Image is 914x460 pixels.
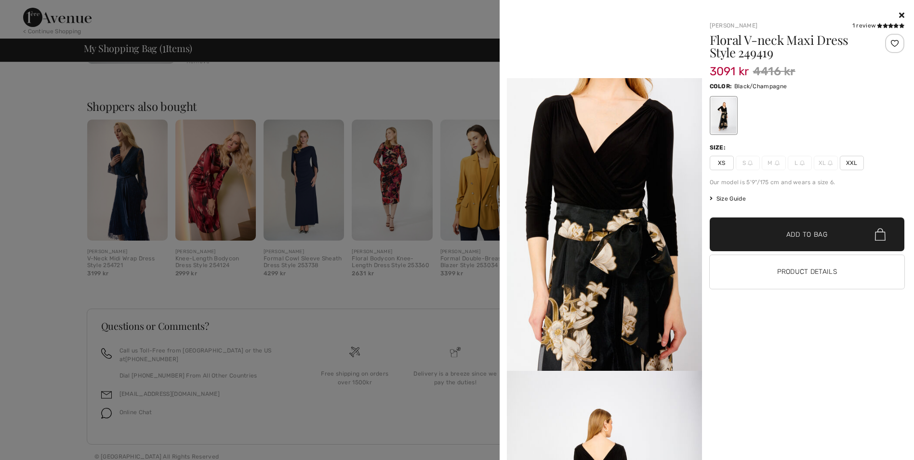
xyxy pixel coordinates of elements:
[748,161,753,165] img: ring-m.svg
[736,156,760,170] span: S
[710,194,746,203] span: Size Guide
[507,78,702,371] img: frank-lyman-dresses-jumpsuits-black-champagne_2494193_66e3_search.jpg
[710,55,749,78] span: 3091 kr
[762,156,786,170] span: M
[828,161,833,165] img: ring-m.svg
[786,230,828,240] span: Add to Bag
[21,7,41,15] span: Chat
[753,63,795,80] span: 4416 kr
[775,161,780,165] img: ring-m.svg
[734,83,787,90] span: Black/Champagne
[710,34,872,59] h1: Floral V-neck Maxi Dress Style 249419
[814,156,838,170] span: XL
[710,255,905,289] button: Product Details
[788,156,812,170] span: L
[711,97,736,134] div: Black/Champagne
[800,161,805,165] img: ring-m.svg
[875,228,886,241] img: Bag.svg
[852,21,904,30] div: 1 review
[710,217,905,251] button: Add to Bag
[710,22,758,29] a: [PERSON_NAME]
[840,156,864,170] span: XXL
[710,178,905,187] div: Our model is 5'9"/175 cm and wears a size 6.
[710,156,734,170] span: XS
[710,83,732,90] span: Color:
[710,143,728,152] div: Size:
